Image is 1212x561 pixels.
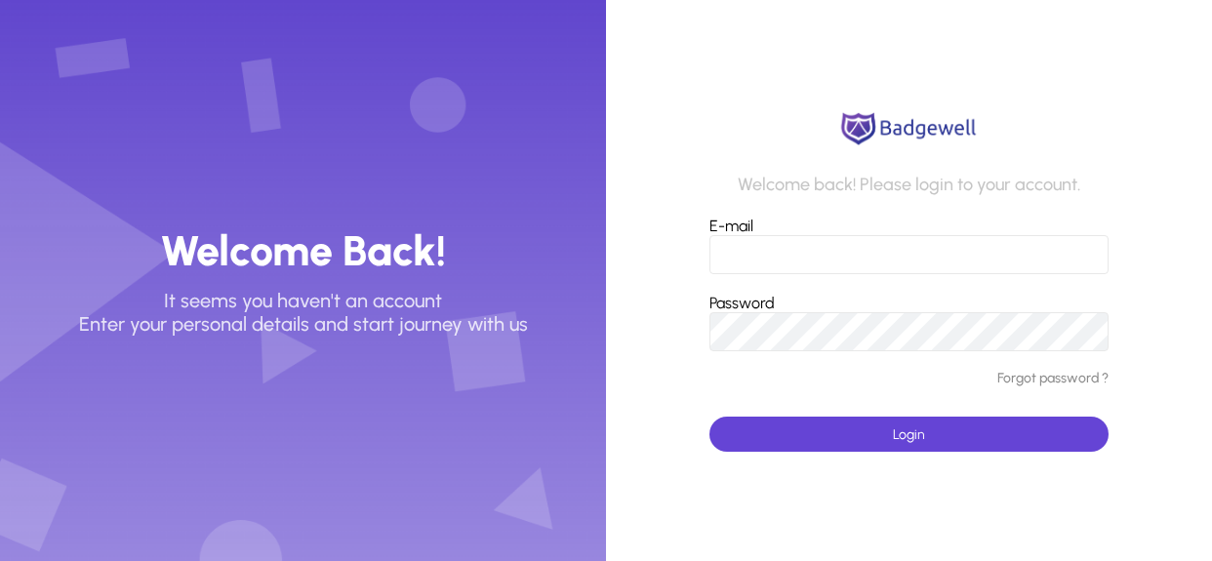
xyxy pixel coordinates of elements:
img: logo.png [835,109,982,148]
label: Password [709,294,775,312]
span: Login [893,426,925,443]
p: Welcome back! Please login to your account. [738,175,1080,196]
h3: Welcome Back! [160,225,446,277]
p: It seems you haven't an account [164,289,442,312]
label: E-mail [709,217,753,235]
a: Forgot password ? [997,371,1109,387]
button: Login [709,417,1110,452]
p: Enter your personal details and start journey with us [79,312,528,336]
